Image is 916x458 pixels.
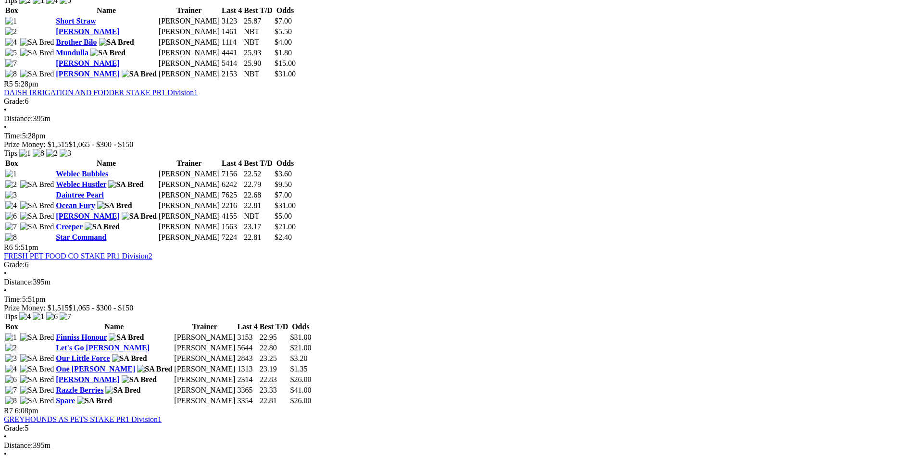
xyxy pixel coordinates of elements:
[237,343,258,353] td: 5644
[243,222,273,232] td: 23.17
[5,354,17,363] img: 3
[158,27,220,37] td: [PERSON_NAME]
[20,223,54,231] img: SA Bred
[4,295,912,304] div: 5:51pm
[4,415,162,423] a: GREYHOUNDS AS PETS STAKE PR1 Division1
[174,385,236,395] td: [PERSON_NAME]
[4,106,7,114] span: •
[112,354,147,363] img: SA Bred
[259,364,289,374] td: 23.19
[56,170,108,178] a: Weblec Bubbles
[4,260,912,269] div: 6
[158,211,220,221] td: [PERSON_NAME]
[243,233,273,242] td: 22.81
[4,97,912,106] div: 6
[20,396,54,405] img: SA Bred
[158,69,220,79] td: [PERSON_NAME]
[77,396,112,405] img: SA Bred
[20,365,54,373] img: SA Bred
[174,375,236,384] td: [PERSON_NAME]
[4,149,17,157] span: Tips
[174,354,236,363] td: [PERSON_NAME]
[275,49,292,57] span: $1.80
[5,27,17,36] img: 2
[243,180,273,189] td: 22.79
[290,354,307,362] span: $3.20
[221,211,242,221] td: 4155
[221,27,242,37] td: 1461
[243,211,273,221] td: NBT
[237,396,258,406] td: 3354
[158,190,220,200] td: [PERSON_NAME]
[46,312,58,321] img: 6
[5,180,17,189] img: 2
[158,16,220,26] td: [PERSON_NAME]
[158,159,220,168] th: Trainer
[5,396,17,405] img: 8
[259,354,289,363] td: 23.25
[243,69,273,79] td: NBT
[158,59,220,68] td: [PERSON_NAME]
[56,201,95,210] a: Ocean Fury
[56,233,106,241] a: Star Command
[237,333,258,342] td: 3153
[275,38,292,46] span: $4.00
[221,37,242,47] td: 1114
[243,16,273,26] td: 25.87
[5,386,17,395] img: 7
[243,6,273,15] th: Best T/D
[15,407,38,415] span: 6:08pm
[5,59,17,68] img: 7
[19,149,31,158] img: 1
[4,407,13,415] span: R7
[5,344,17,352] img: 2
[5,212,17,221] img: 6
[4,80,13,88] span: R5
[56,223,82,231] a: Creeper
[99,38,134,47] img: SA Bred
[259,375,289,384] td: 22.83
[5,38,17,47] img: 4
[4,278,33,286] span: Distance:
[60,312,71,321] img: 7
[158,222,220,232] td: [PERSON_NAME]
[4,295,22,303] span: Time:
[5,223,17,231] img: 7
[174,396,236,406] td: [PERSON_NAME]
[5,375,17,384] img: 6
[137,365,172,373] img: SA Bred
[122,70,157,78] img: SA Bred
[158,180,220,189] td: [PERSON_NAME]
[275,180,292,188] span: $9.50
[56,333,107,341] a: Finniss Honour
[56,38,97,46] a: Brother Bilo
[85,223,120,231] img: SA Bred
[46,149,58,158] img: 2
[290,386,311,394] span: $41.00
[221,16,242,26] td: 3123
[259,333,289,342] td: 22.95
[4,114,912,123] div: 395m
[20,49,54,57] img: SA Bred
[5,333,17,342] img: 1
[4,312,17,321] span: Tips
[221,201,242,210] td: 2216
[4,269,7,277] span: •
[243,27,273,37] td: NBT
[275,70,296,78] span: $31.00
[237,354,258,363] td: 2843
[5,365,17,373] img: 4
[56,386,103,394] a: Razzle Berries
[243,190,273,200] td: 22.68
[56,17,96,25] a: Short Straw
[4,252,152,260] a: FRESH PET FOOD CO STAKE PR1 Division2
[122,212,157,221] img: SA Bred
[221,190,242,200] td: 7625
[243,37,273,47] td: NBT
[259,343,289,353] td: 22.80
[90,49,125,57] img: SA Bred
[19,312,31,321] img: 4
[5,49,17,57] img: 5
[20,201,54,210] img: SA Bred
[56,49,88,57] a: Mundulla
